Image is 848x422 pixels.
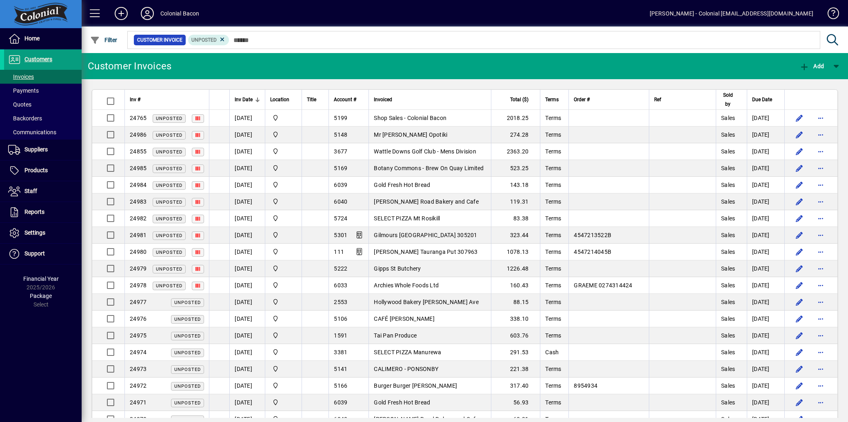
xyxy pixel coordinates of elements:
[545,198,561,205] span: Terms
[270,247,297,256] span: Colonial Bacon
[793,195,806,208] button: Edit
[545,366,561,372] span: Terms
[24,188,37,194] span: Staff
[747,378,784,394] td: [DATE]
[8,101,31,108] span: Quotes
[130,198,147,205] span: 24983
[799,63,824,69] span: Add
[229,177,265,193] td: [DATE]
[270,180,297,189] span: Colonial Bacon
[334,131,347,138] span: 5148
[491,378,540,394] td: 317.40
[130,95,204,104] div: Inv #
[374,215,440,222] span: SELECT PIZZA Mt Rosikill
[4,140,82,160] a: Suppliers
[747,394,784,411] td: [DATE]
[545,232,561,238] span: Terms
[793,312,806,325] button: Edit
[374,148,476,155] span: Wattle Downs Golf Club - Mens Division
[334,95,356,104] span: Account #
[270,314,297,323] span: Provida
[747,311,784,327] td: [DATE]
[229,361,265,378] td: [DATE]
[174,400,201,406] span: Unposted
[270,113,297,122] span: Colonial Bacon
[797,59,826,73] button: Add
[374,382,457,389] span: Burger Burger [PERSON_NAME]
[270,231,297,240] span: Colonial Bacon
[270,95,289,104] span: Location
[8,115,42,122] span: Backorders
[270,298,297,307] span: Provida
[814,128,827,141] button: More options
[229,327,265,344] td: [DATE]
[334,299,347,305] span: 2553
[814,312,827,325] button: More options
[30,293,52,299] span: Package
[814,145,827,158] button: More options
[24,146,48,153] span: Suppliers
[814,396,827,409] button: More options
[491,311,540,327] td: 338.10
[156,183,182,188] span: Unposted
[574,282,632,289] span: GRAEME 0274314424
[496,95,536,104] div: Total ($)
[229,227,265,244] td: [DATE]
[721,399,735,406] span: Sales
[174,333,201,339] span: Unposted
[270,95,297,104] div: Location
[491,344,540,361] td: 291.53
[229,193,265,210] td: [DATE]
[130,131,147,138] span: 24986
[654,95,711,104] div: Ref
[270,381,297,390] span: Provida
[793,111,806,124] button: Edit
[721,332,735,339] span: Sales
[747,143,784,160] td: [DATE]
[174,300,201,305] span: Unposted
[650,7,813,20] div: [PERSON_NAME] - Colonial [EMAIL_ADDRESS][DOMAIN_NAME]
[747,210,784,227] td: [DATE]
[334,198,347,205] span: 6040
[229,160,265,177] td: [DATE]
[229,294,265,311] td: [DATE]
[334,382,347,389] span: 5166
[130,349,147,355] span: 24974
[270,164,297,173] span: Colonial Bacon
[491,177,540,193] td: 143.18
[130,95,140,104] span: Inv #
[8,73,34,80] span: Invoices
[130,399,147,406] span: 24971
[721,91,735,109] span: Sold by
[270,281,297,290] span: Provida
[721,165,735,171] span: Sales
[491,227,540,244] td: 323.44
[229,394,265,411] td: [DATE]
[270,130,297,139] span: Provida
[721,91,742,109] div: Sold by
[334,282,347,289] span: 6033
[270,364,297,373] span: Provida
[24,250,45,257] span: Support
[374,265,421,272] span: Gipps St Butchery
[334,265,347,272] span: 5222
[747,277,784,294] td: [DATE]
[4,111,82,125] a: Backorders
[90,37,118,43] span: Filter
[793,245,806,258] button: Edit
[793,229,806,242] button: Edit
[793,295,806,309] button: Edit
[334,115,347,121] span: 5199
[23,275,59,282] span: Financial Year
[334,148,347,155] span: 3677
[130,182,147,188] span: 24984
[793,212,806,225] button: Edit
[814,329,827,342] button: More options
[270,197,297,206] span: Colonial Bacon
[229,110,265,127] td: [DATE]
[545,148,561,155] span: Terms
[4,202,82,222] a: Reports
[307,95,324,104] div: Title
[24,56,52,62] span: Customers
[814,279,827,292] button: More options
